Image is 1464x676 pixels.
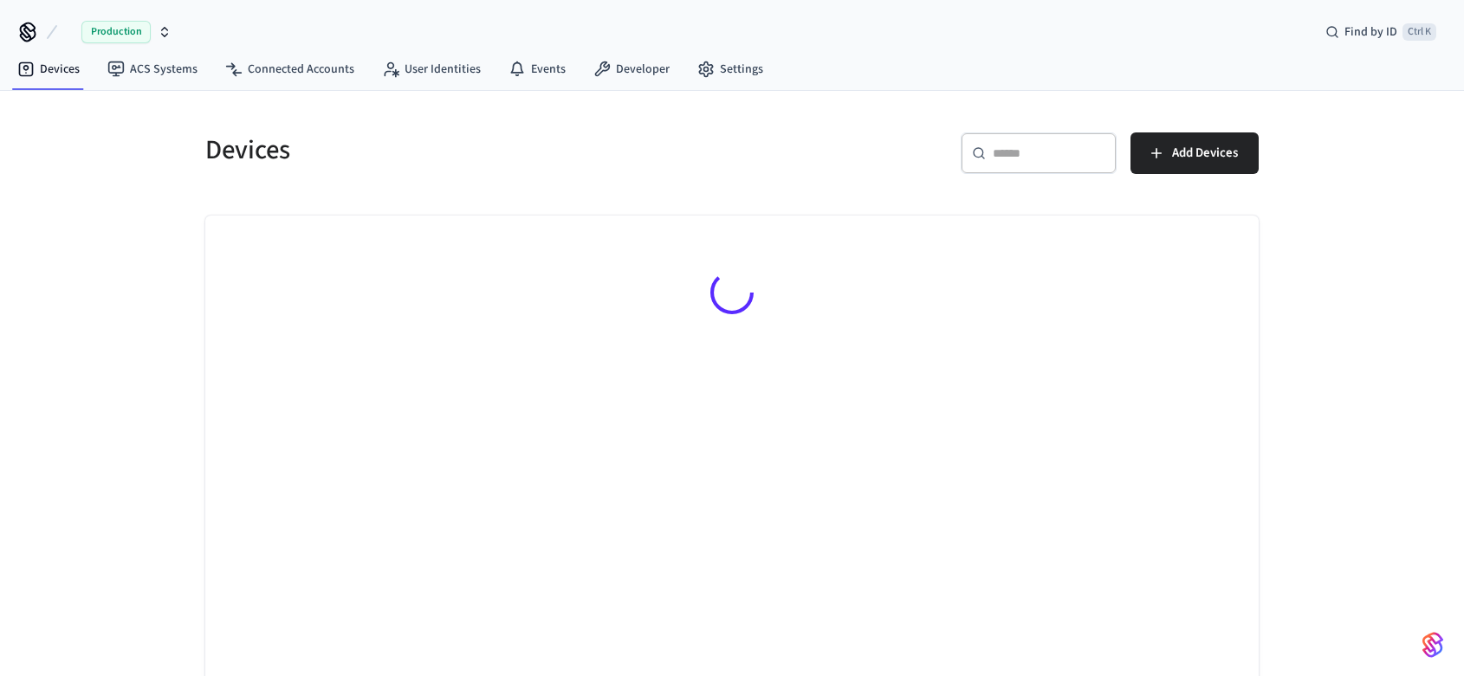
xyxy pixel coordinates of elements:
[1130,132,1259,174] button: Add Devices
[1402,23,1436,41] span: Ctrl K
[94,54,211,85] a: ACS Systems
[495,54,580,85] a: Events
[211,54,368,85] a: Connected Accounts
[580,54,683,85] a: Developer
[368,54,495,85] a: User Identities
[81,21,151,43] span: Production
[683,54,777,85] a: Settings
[1422,631,1443,659] img: SeamLogoGradient.69752ec5.svg
[1312,16,1450,48] div: Find by IDCtrl K
[1172,142,1238,164] span: Add Devices
[1344,23,1397,41] span: Find by ID
[3,54,94,85] a: Devices
[205,132,722,168] h5: Devices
